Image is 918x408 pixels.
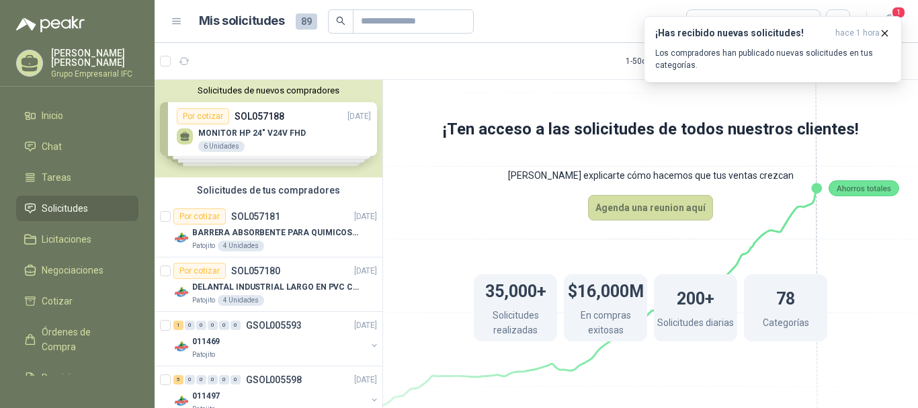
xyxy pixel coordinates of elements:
div: 4 Unidades [218,295,264,306]
h1: Mis solicitudes [199,11,285,31]
a: Licitaciones [16,227,138,252]
a: Inicio [16,103,138,128]
p: 011497 [192,390,220,403]
p: Categorías [763,315,809,333]
a: Negociaciones [16,257,138,283]
span: Remisiones [42,370,91,385]
div: 0 [219,321,229,330]
p: En compras exitosas [564,308,647,341]
div: 0 [231,321,241,330]
p: [DATE] [354,319,377,332]
img: Company Logo [173,284,190,300]
span: Negociaciones [42,263,103,278]
button: ¡Has recibido nuevas solicitudes!hace 1 hora Los compradores han publicado nuevas solicitudes en ... [644,16,902,83]
p: GSOL005593 [246,321,302,330]
span: hace 1 hora [835,28,880,39]
p: SOL057181 [231,212,280,221]
img: Logo peakr [16,16,85,32]
div: Por cotizar [173,208,226,225]
div: 0 [185,375,195,384]
p: GSOL005598 [246,375,302,384]
div: 0 [196,321,206,330]
div: 0 [208,375,218,384]
span: 1 [891,6,906,19]
a: Solicitudes [16,196,138,221]
p: [DATE] [354,265,377,278]
div: Por cotizar [173,263,226,279]
a: 1 0 0 0 0 0 GSOL005593[DATE] Company Logo011469Patojito [173,317,380,360]
a: Por cotizarSOL057180[DATE] Company LogoDELANTAL INDUSTRIAL LARGO EN PVC COLOR AMARILLOPatojito4 U... [155,257,382,312]
p: BARRERA ABSORBENTE PARA QUIMICOS (DERRAME DE HIPOCLORITO) [192,227,360,239]
a: Cotizar [16,288,138,314]
span: Inicio [42,108,63,123]
p: [DATE] [354,210,377,223]
p: Patojito [192,241,215,251]
button: Agenda una reunion aquí [588,195,713,220]
h1: 200+ [677,282,714,312]
a: Por cotizarSOL057181[DATE] Company LogoBARRERA ABSORBENTE PARA QUIMICOS (DERRAME DE HIPOCLORITO)P... [155,203,382,257]
h1: 78 [776,282,795,312]
div: 0 [196,375,206,384]
span: Chat [42,139,62,154]
p: DELANTAL INDUSTRIAL LARGO EN PVC COLOR AMARILLO [192,281,360,294]
img: Company Logo [173,230,190,246]
a: Órdenes de Compra [16,319,138,360]
div: 0 [219,375,229,384]
span: Solicitudes [42,201,88,216]
img: Company Logo [173,339,190,355]
span: Licitaciones [42,232,91,247]
span: 89 [296,13,317,30]
p: Patojito [192,350,215,360]
p: Los compradores han publicado nuevas solicitudes en tus categorías. [655,47,890,71]
h1: $16,000M [568,275,644,304]
div: 0 [231,375,241,384]
div: Todas [695,14,723,29]
button: Solicitudes de nuevos compradores [160,85,377,95]
p: SOL057180 [231,266,280,276]
div: 0 [185,321,195,330]
span: Tareas [42,170,71,185]
p: [DATE] [354,374,377,386]
a: Chat [16,134,138,159]
p: Grupo Empresarial IFC [51,70,138,78]
p: Solicitudes diarias [657,315,734,333]
span: Órdenes de Compra [42,325,126,354]
div: 1 - 50 de 67 [626,50,704,72]
div: 0 [208,321,218,330]
a: Tareas [16,165,138,190]
div: 4 Unidades [218,241,264,251]
a: Remisiones [16,365,138,391]
p: Solicitudes realizadas [474,308,557,341]
div: 5 [173,375,183,384]
button: 1 [878,9,902,34]
p: [PERSON_NAME] [PERSON_NAME] [51,48,138,67]
div: 1 [173,321,183,330]
h1: 35,000+ [485,275,546,304]
p: 011469 [192,335,220,348]
span: Cotizar [42,294,73,309]
p: Patojito [192,295,215,306]
div: Solicitudes de nuevos compradoresPor cotizarSOL057188[DATE] MONITOR HP 24" V24V FHD6 UnidadesPor ... [155,80,382,177]
span: search [336,16,345,26]
h3: ¡Has recibido nuevas solicitudes! [655,28,830,39]
div: Solicitudes de tus compradores [155,177,382,203]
